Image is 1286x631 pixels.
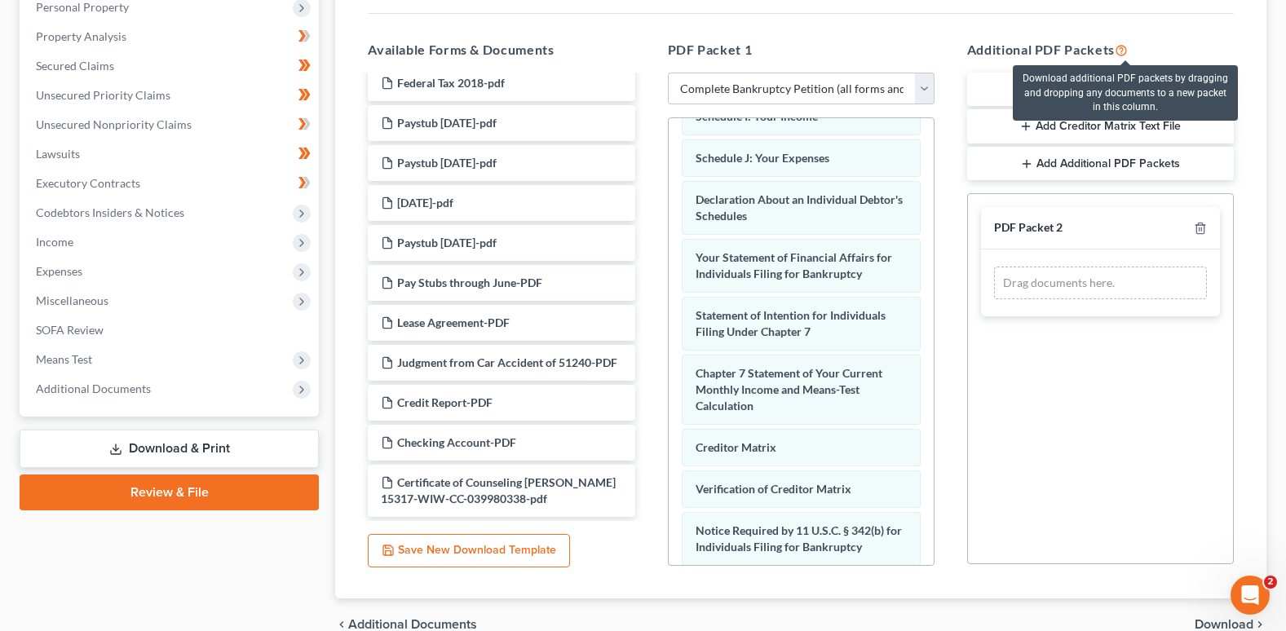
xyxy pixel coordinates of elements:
span: Property Analysis [36,29,126,43]
h5: Additional PDF Packets [967,40,1234,60]
span: [DATE]-pdf [397,196,453,210]
a: Unsecured Priority Claims [23,81,319,110]
button: Add Additional PDF Packets [967,147,1234,181]
a: Review & File [20,474,319,510]
span: 2 [1264,576,1277,589]
span: SOFA Review [36,323,104,337]
a: chevron_left Additional Documents [335,618,477,631]
span: Additional Documents [348,618,477,631]
i: chevron_left [335,618,348,631]
span: Unsecured Priority Claims [36,88,170,102]
span: Unsecured Nonpriority Claims [36,117,192,131]
span: Your Statement of Financial Affairs for Individuals Filing for Bankruptcy [696,250,892,280]
h5: Available Forms & Documents [368,40,634,60]
span: Chapter 7 Statement of Your Current Monthly Income and Means-Test Calculation [696,366,882,413]
span: Lawsuits [36,147,80,161]
button: Add SSN Form (121) [967,73,1234,107]
iframe: Intercom live chat [1231,576,1270,615]
span: Additional Documents [36,382,151,395]
button: Download chevron_right [1195,618,1266,631]
span: Paystub [DATE]-pdf [397,236,497,249]
span: Expenses [36,264,82,278]
span: Checking Account-PDF [397,435,516,449]
span: Executory Contracts [36,176,140,190]
i: chevron_right [1253,618,1266,631]
div: PDF Packet 2 [994,220,1063,236]
a: Secured Claims [23,51,319,81]
a: Unsecured Nonpriority Claims [23,110,319,139]
div: Drag documents here. [994,267,1207,299]
span: Paystub [DATE]-pdf [397,116,497,130]
a: Executory Contracts [23,169,319,198]
span: Schedule J: Your Expenses [696,151,829,165]
div: Download additional PDF packets by dragging and dropping any documents to a new packet in this co... [1013,65,1238,120]
span: Lease Agreement-PDF [397,315,510,329]
span: Miscellaneous [36,293,108,307]
button: Add Creditor Matrix Text File [967,109,1234,143]
button: Save New Download Template [368,534,570,568]
span: Download [1195,618,1253,631]
a: Lawsuits [23,139,319,169]
a: Download & Print [20,430,319,468]
span: Codebtors Insiders & Notices [36,205,184,219]
span: Certificate of Counseling [PERSON_NAME] 15317-WIW-CC-039980338-pdf [381,475,616,505]
h5: PDF Packet 1 [668,40,935,60]
a: SOFA Review [23,315,319,345]
span: Paystub [DATE]-pdf [397,156,497,170]
span: Means Test [36,352,92,366]
span: Pay Stubs through June-PDF [397,276,542,289]
span: Notice Required by 11 U.S.C. § 342(b) for Individuals Filing for Bankruptcy [696,523,902,554]
span: Judgment from Car Accident of 51240-PDF [397,355,617,369]
span: Declaration About an Individual Debtor's Schedules [696,192,903,223]
span: Statement of Intention for Individuals Filing Under Chapter 7 [696,308,886,338]
span: Credit Report-PDF [397,395,493,409]
span: Secured Claims [36,59,114,73]
span: Verification of Creditor Matrix [696,482,851,496]
a: Property Analysis [23,22,319,51]
span: Creditor Matrix [696,440,776,454]
span: Income [36,235,73,249]
span: Federal Tax 2018-pdf [397,76,505,90]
